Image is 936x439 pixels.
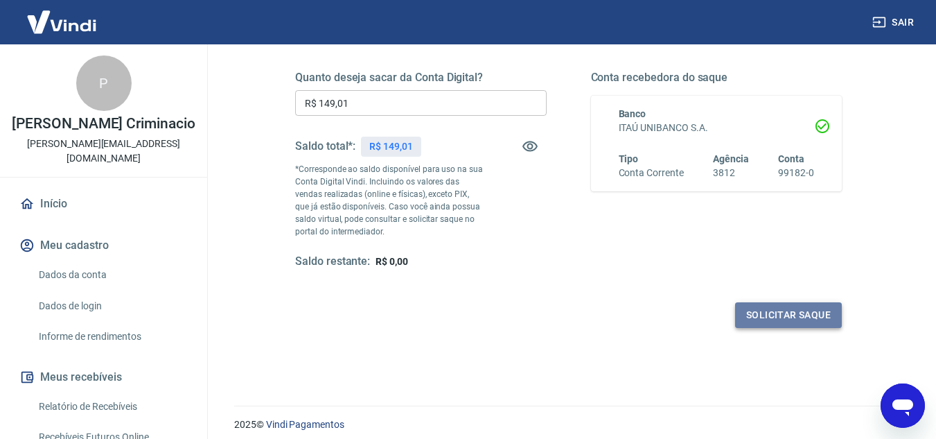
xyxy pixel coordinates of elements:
span: Tipo [619,153,639,164]
p: [PERSON_NAME] Criminacio [12,117,195,131]
button: Solicitar saque [735,302,842,328]
h6: Conta Corrente [619,166,684,180]
iframe: Botão para abrir a janela de mensagens [881,384,925,428]
a: Início [17,189,191,219]
h6: 99182-0 [778,166,814,180]
span: R$ 0,00 [376,256,408,267]
h5: Quanto deseja sacar da Conta Digital? [295,71,547,85]
button: Sair [869,10,919,35]
button: Meu cadastro [17,230,191,261]
img: Vindi [17,1,107,43]
a: Dados da conta [33,261,191,289]
p: 2025 © [234,418,903,432]
h5: Saldo restante: [295,255,370,269]
h6: ITAÚ UNIBANCO S.A. [619,121,815,135]
p: R$ 149,01 [369,139,413,154]
span: Banco [619,108,646,119]
h5: Conta recebedora do saque [591,71,842,85]
a: Vindi Pagamentos [266,419,344,430]
span: Conta [778,153,804,164]
a: Relatório de Recebíveis [33,393,191,421]
p: *Corresponde ao saldo disponível para uso na sua Conta Digital Vindi. Incluindo os valores das ve... [295,163,484,238]
button: Meus recebíveis [17,362,191,393]
h6: 3812 [713,166,749,180]
p: [PERSON_NAME][EMAIL_ADDRESS][DOMAIN_NAME] [11,137,196,166]
a: Dados de login [33,292,191,320]
a: Informe de rendimentos [33,322,191,351]
h5: Saldo total*: [295,139,355,153]
div: P [76,55,132,111]
span: Agência [713,153,749,164]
